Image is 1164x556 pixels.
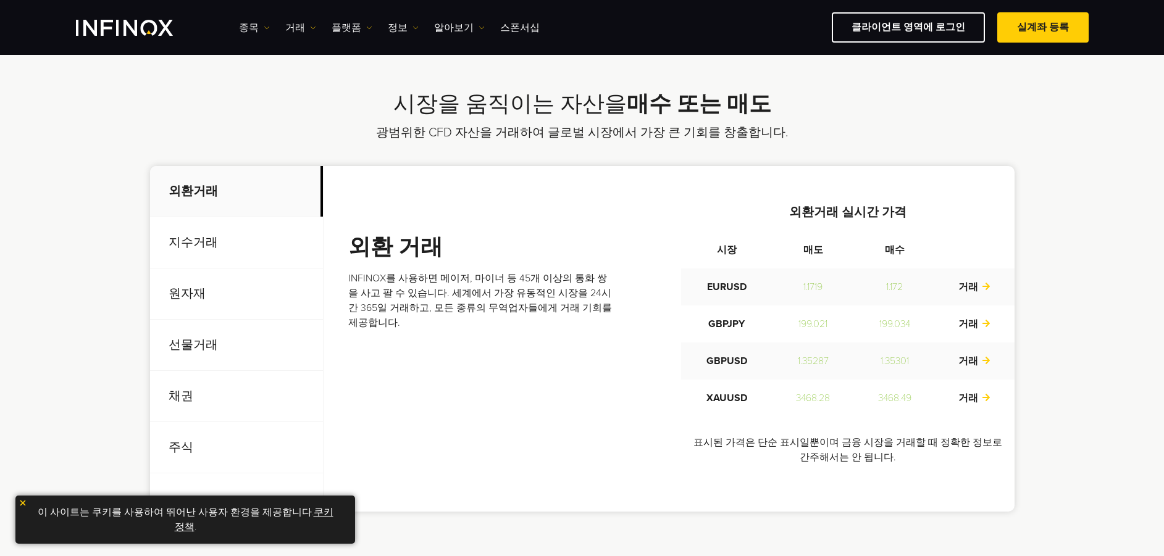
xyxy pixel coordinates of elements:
a: 거래 [958,318,990,330]
td: XAUUSD [681,380,773,417]
p: 선물거래 [150,320,323,371]
th: 시장 [681,231,773,268]
p: 광범위한 CFD 자산을 거래하여 글로벌 시장에서 가장 큰 기회를 창출합니다. [296,124,868,141]
p: 원자재 [150,268,323,320]
h2: 시장을 움직이는 자산을 [150,91,1015,118]
a: 거래 [958,392,990,404]
th: 매수 [854,231,935,268]
p: 외환거래 [150,166,323,217]
th: 매도 [773,231,854,268]
td: 1.35301 [854,342,935,380]
a: 알아보기 [434,20,485,35]
p: 채권 [150,371,323,422]
a: 종목 [239,20,270,35]
a: 거래 [958,281,990,293]
a: 정보 [388,20,419,35]
strong: 매수 또는 매도 [627,91,771,117]
a: 플랫폼 [332,20,372,35]
td: GBPJPY [681,305,773,342]
p: 표시된 가격은 단순 표시일뿐이며 금융 시장을 거래할 때 정확한 정보로 간주해서는 안 됩니다. [681,435,1015,465]
td: 199.034 [854,305,935,342]
strong: 외환 거래 [348,234,443,260]
td: 1.35287 [773,342,854,380]
p: INFINOX를 사용하면 메이저, 마이너 등 45개 이상의 통화 쌍을 사고 팔 수 있습니다. 세계에서 가장 유동적인 시장을 24시간 365일 거래하고, 모든 종류의 무역업자들... [348,271,615,330]
p: 주식 [150,422,323,473]
td: 1.1719 [773,268,854,305]
a: 거래 [958,355,990,367]
a: 클라이언트 영역에 로그인 [832,12,985,43]
a: 스폰서십 [500,20,540,35]
a: 실계좌 등록 [997,12,1089,43]
td: 1.172 [854,268,935,305]
td: 3468.28 [773,380,854,417]
a: 거래 [285,20,316,35]
strong: 외환거래 실시간 가격 [789,205,906,220]
td: GBPUSD [681,342,773,380]
td: EURUSD [681,268,773,305]
p: 이 사이트는 쿠키를 사용하여 뛰어난 사용자 환경을 제공합니다. . [22,502,349,537]
img: yellow close icon [19,499,27,507]
td: 3468.49 [854,380,935,417]
td: 199.021 [773,305,854,342]
a: INFINOX Logo [76,20,202,36]
p: 지수거래 [150,217,323,268]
